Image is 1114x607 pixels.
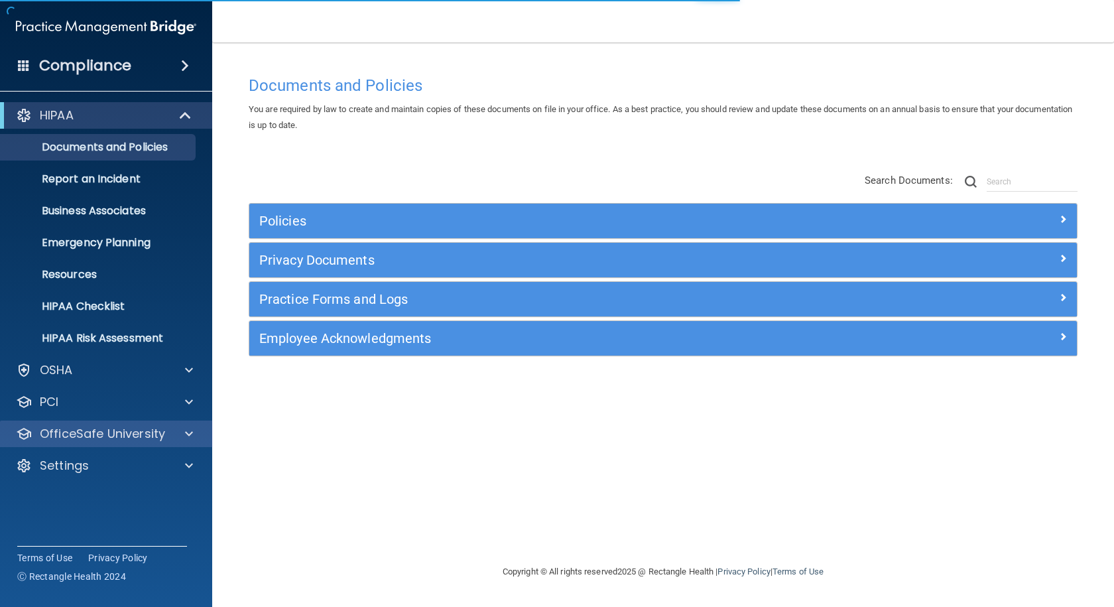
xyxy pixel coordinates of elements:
[9,332,190,345] p: HIPAA Risk Assessment
[9,141,190,154] p: Documents and Policies
[259,214,860,228] h5: Policies
[249,77,1078,94] h4: Documents and Policies
[965,176,977,188] img: ic-search.3b580494.png
[88,551,148,565] a: Privacy Policy
[249,104,1072,130] span: You are required by law to create and maintain copies of these documents on file in your office. ...
[9,268,190,281] p: Resources
[259,289,1067,310] a: Practice Forms and Logs
[987,172,1078,192] input: Search
[16,362,193,378] a: OSHA
[40,107,74,123] p: HIPAA
[9,172,190,186] p: Report an Incident
[259,210,1067,232] a: Policies
[259,328,1067,349] a: Employee Acknowledgments
[17,570,126,583] span: Ⓒ Rectangle Health 2024
[16,107,192,123] a: HIPAA
[9,236,190,249] p: Emergency Planning
[39,56,131,75] h4: Compliance
[717,567,770,576] a: Privacy Policy
[259,249,1067,271] a: Privacy Documents
[16,394,193,410] a: PCI
[40,394,58,410] p: PCI
[17,551,72,565] a: Terms of Use
[421,551,905,593] div: Copyright © All rights reserved 2025 @ Rectangle Health | |
[16,14,196,40] img: PMB logo
[259,253,860,267] h5: Privacy Documents
[16,458,193,474] a: Settings
[773,567,824,576] a: Terms of Use
[9,300,190,313] p: HIPAA Checklist
[885,513,1098,566] iframe: Drift Widget Chat Controller
[40,458,89,474] p: Settings
[40,362,73,378] p: OSHA
[40,426,165,442] p: OfficeSafe University
[259,292,860,306] h5: Practice Forms and Logs
[865,174,953,186] span: Search Documents:
[16,426,193,442] a: OfficeSafe University
[259,331,860,346] h5: Employee Acknowledgments
[9,204,190,218] p: Business Associates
